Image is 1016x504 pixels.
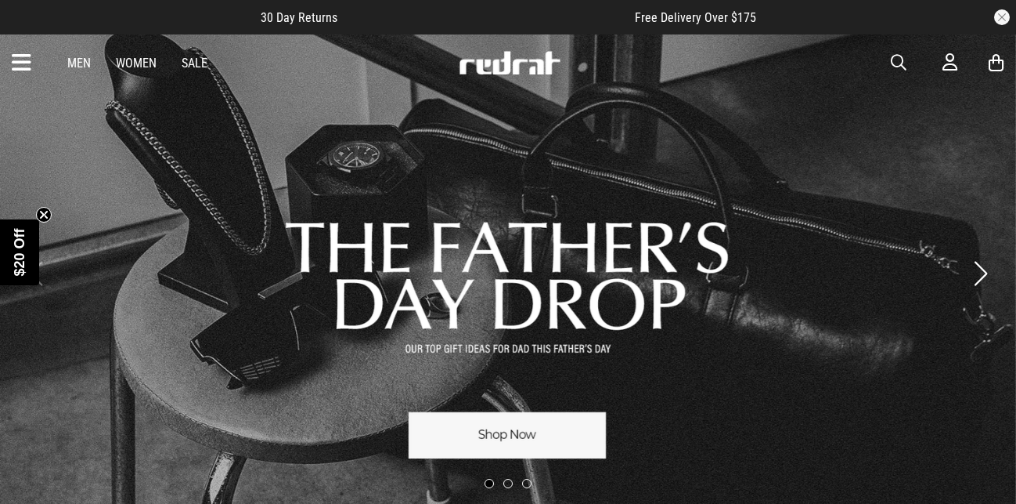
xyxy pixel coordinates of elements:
a: Men [67,56,91,71]
a: Sale [182,56,207,71]
button: Open LiveChat chat widget [13,6,59,53]
span: Free Delivery Over $175 [635,10,756,25]
img: Redrat logo [458,51,561,74]
span: 30 Day Returns [261,10,337,25]
button: Close teaser [36,207,52,223]
button: Next slide [970,256,991,291]
span: $20 Off [12,228,27,276]
a: Women [116,56,157,71]
iframe: Customer reviews powered by Trustpilot [369,9,603,25]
